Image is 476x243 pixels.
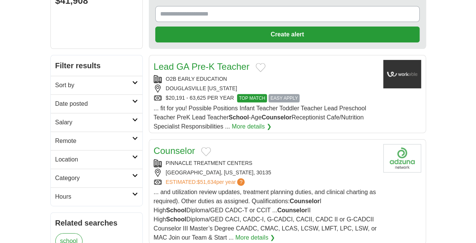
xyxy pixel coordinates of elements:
[277,207,307,213] strong: Counselor
[237,178,245,186] span: ?
[235,233,275,242] a: More details ❯
[51,187,142,206] a: Hours
[51,94,142,113] a: Date posted
[166,216,186,223] strong: School
[55,118,132,127] h2: Salary
[154,85,377,92] div: DOUGLASVILLE [US_STATE]
[51,76,142,94] a: Sort by
[55,192,132,201] h2: Hours
[51,132,142,150] a: Remote
[383,144,421,172] img: Company logo
[154,105,366,130] span: ... fit for you! Possible Positions Infant Teacher Toddler Teacher Lead Preschool Teacher PreK Le...
[166,178,247,186] a: ESTIMATED:$51,634per year?
[154,189,377,241] span: ... and utilization review updates, treatment planning duties, and clinical charting as required)...
[154,169,377,177] div: [GEOGRAPHIC_DATA], [US_STATE], 30135
[51,150,142,169] a: Location
[383,60,421,88] img: Company logo
[154,94,377,102] div: $20,191 - 63,625 PER YEAR
[201,147,211,156] button: Add to favorite jobs
[268,94,300,102] span: EASY APPLY
[55,81,132,90] h2: Sort by
[229,114,249,121] strong: School
[237,94,267,102] span: TOP MATCH
[197,179,216,185] span: $51,634
[55,217,138,229] h2: Related searches
[154,61,250,72] a: Lead GA Pre-K Teacher
[55,99,132,108] h2: Date posted
[55,174,132,183] h2: Category
[256,63,265,72] button: Add to favorite jobs
[154,146,195,156] a: Counselor
[155,27,420,42] button: Create alert
[166,207,186,213] strong: School
[51,113,142,132] a: Salary
[51,169,142,187] a: Category
[262,114,292,121] strong: Counselor
[154,75,377,83] div: O2B EARLY EDUCATION
[51,55,142,76] h2: Filter results
[55,136,132,146] h2: Remote
[290,198,320,204] strong: Counselor
[232,122,272,131] a: More details ❯
[55,155,132,164] h2: Location
[154,159,377,167] div: PINNACLE TREATMENT CENTERS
